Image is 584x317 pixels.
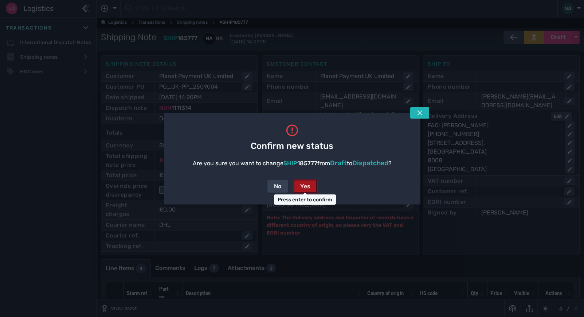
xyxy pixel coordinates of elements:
[352,159,388,167] span: Dispatched
[410,107,429,119] button: Tap escape key to close
[267,179,288,193] button: No
[283,159,297,166] span: SHIP
[297,159,317,166] span: 185777
[294,179,317,193] button: Yes
[274,182,281,190] div: No
[300,182,310,190] div: Yes
[274,194,336,205] div: Press enter to confirm
[330,159,347,167] span: Draft
[193,158,392,168] div: Are you sure you want to change from to ?
[251,139,333,152] span: Confirm new status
